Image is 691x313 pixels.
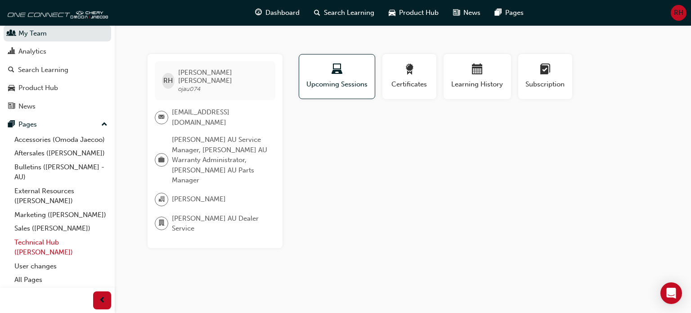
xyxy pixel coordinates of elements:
[158,112,165,123] span: email-icon
[4,5,111,116] button: DashboardMy TeamAnalyticsSearch LearningProduct HubNews
[172,213,268,234] span: [PERSON_NAME] AU Dealer Service
[4,98,111,115] a: News
[172,135,268,186] span: [PERSON_NAME] AU Service Manager, [PERSON_NAME] AU Warranty Administrator, [PERSON_NAME] AU Parts...
[178,85,201,93] span: ojau074
[4,62,111,78] a: Search Learning
[8,66,14,74] span: search-icon
[444,54,511,99] button: Learning History
[99,295,106,306] span: prev-icon
[389,7,395,18] span: car-icon
[674,8,683,18] span: RH
[389,79,430,90] span: Certificates
[11,133,111,147] a: Accessories (Omoda Jaecoo)
[11,273,111,287] a: All Pages
[101,119,108,131] span: up-icon
[472,64,483,76] span: calendar-icon
[18,65,68,75] div: Search Learning
[4,116,111,133] button: Pages
[158,218,165,229] span: department-icon
[11,259,111,273] a: User changes
[671,5,687,21] button: RH
[18,83,58,93] div: Product Hub
[178,68,268,85] span: [PERSON_NAME] [PERSON_NAME]
[332,64,342,76] span: laptop-icon
[324,8,374,18] span: Search Learning
[4,25,111,42] a: My Team
[488,4,531,22] a: pages-iconPages
[4,4,108,22] img: oneconnect
[8,103,15,111] span: news-icon
[265,8,300,18] span: Dashboard
[163,76,173,86] span: RH
[158,154,165,166] span: briefcase-icon
[11,160,111,184] a: Bulletins ([PERSON_NAME] - AU)
[525,79,565,90] span: Subscription
[299,54,375,99] button: Upcoming Sessions
[18,46,46,57] div: Analytics
[505,8,524,18] span: Pages
[11,146,111,160] a: Aftersales ([PERSON_NAME])
[381,4,446,22] a: car-iconProduct Hub
[11,184,111,208] a: External Resources ([PERSON_NAME])
[18,119,37,130] div: Pages
[172,107,268,127] span: [EMAIL_ADDRESS][DOMAIN_NAME]
[158,194,165,205] span: organisation-icon
[404,64,415,76] span: award-icon
[172,194,226,204] span: [PERSON_NAME]
[453,7,460,18] span: news-icon
[8,48,15,56] span: chart-icon
[11,236,111,259] a: Technical Hub ([PERSON_NAME])
[306,79,368,90] span: Upcoming Sessions
[8,30,15,38] span: people-icon
[8,84,15,92] span: car-icon
[11,222,111,236] a: Sales ([PERSON_NAME])
[540,64,551,76] span: learningplan-icon
[446,4,488,22] a: news-iconNews
[314,7,320,18] span: search-icon
[4,43,111,60] a: Analytics
[399,8,439,18] span: Product Hub
[11,208,111,222] a: Marketing ([PERSON_NAME])
[450,79,504,90] span: Learning History
[255,7,262,18] span: guage-icon
[382,54,436,99] button: Certificates
[8,121,15,129] span: pages-icon
[18,101,36,112] div: News
[660,282,682,304] div: Open Intercom Messenger
[4,80,111,96] a: Product Hub
[248,4,307,22] a: guage-iconDashboard
[463,8,480,18] span: News
[307,4,381,22] a: search-iconSearch Learning
[518,54,572,99] button: Subscription
[495,7,502,18] span: pages-icon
